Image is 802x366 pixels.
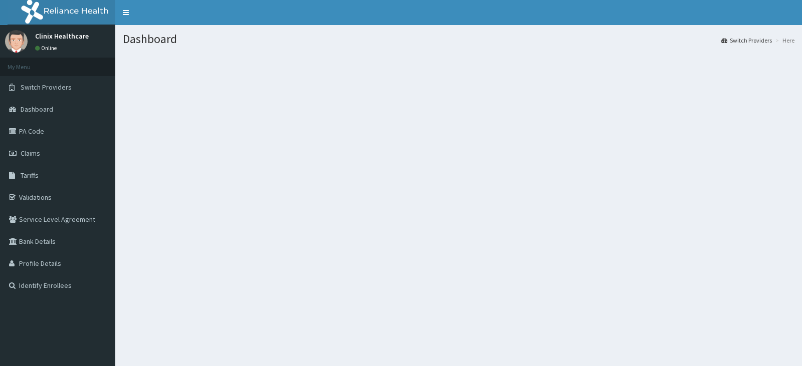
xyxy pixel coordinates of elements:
[35,45,59,52] a: Online
[21,83,72,92] span: Switch Providers
[721,36,772,45] a: Switch Providers
[21,105,53,114] span: Dashboard
[21,149,40,158] span: Claims
[21,171,39,180] span: Tariffs
[123,33,794,46] h1: Dashboard
[35,33,89,40] p: Clinix Healthcare
[773,36,794,45] li: Here
[5,30,28,53] img: User Image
